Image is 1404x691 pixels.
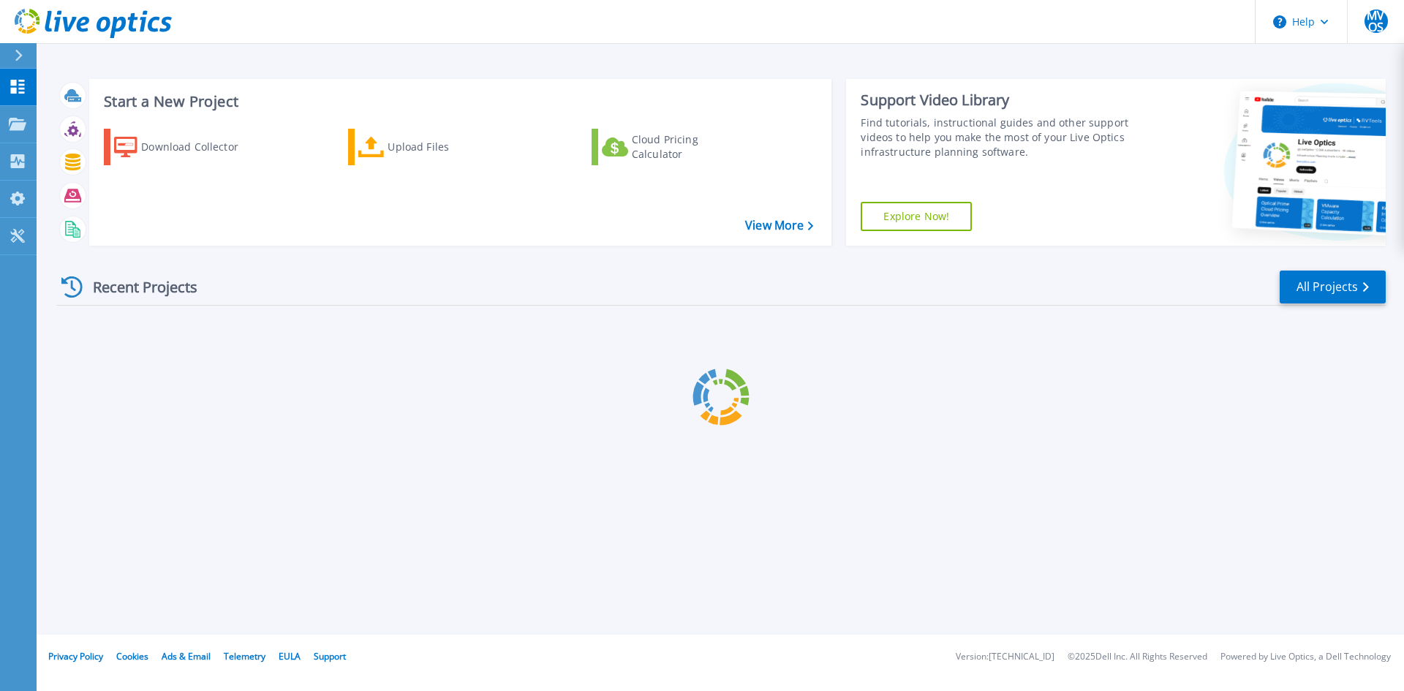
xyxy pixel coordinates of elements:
span: MVOS [1365,10,1388,33]
a: Ads & Email [162,650,211,662]
a: Support [314,650,346,662]
div: Support Video Library [861,91,1136,110]
a: All Projects [1280,271,1386,303]
a: View More [745,219,813,233]
a: Cookies [116,650,148,662]
div: Find tutorials, instructional guides and other support videos to help you make the most of your L... [861,116,1136,159]
a: EULA [279,650,301,662]
li: Powered by Live Optics, a Dell Technology [1220,652,1391,662]
div: Upload Files [388,132,505,162]
div: Recent Projects [56,269,217,305]
div: Cloud Pricing Calculator [632,132,749,162]
a: Telemetry [224,650,265,662]
h3: Start a New Project [104,94,813,110]
a: Upload Files [348,129,511,165]
a: Cloud Pricing Calculator [592,129,755,165]
a: Privacy Policy [48,650,103,662]
li: © 2025 Dell Inc. All Rights Reserved [1068,652,1207,662]
li: Version: [TECHNICAL_ID] [956,652,1054,662]
a: Download Collector [104,129,267,165]
a: Explore Now! [861,202,972,231]
div: Download Collector [141,132,258,162]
